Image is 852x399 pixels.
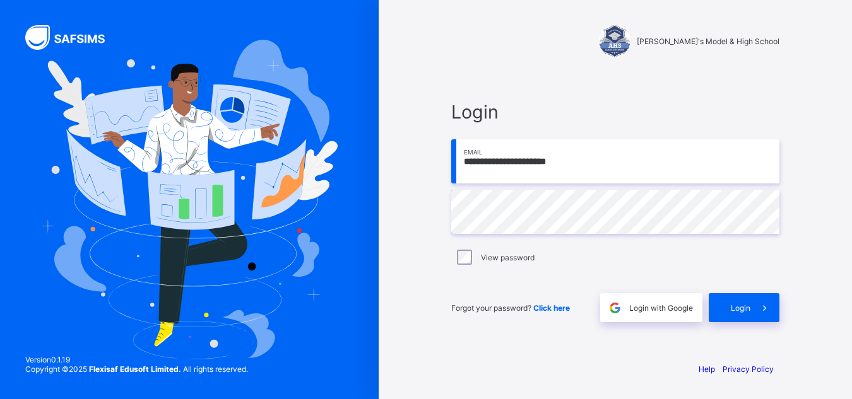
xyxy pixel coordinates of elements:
a: Privacy Policy [723,364,774,374]
span: Version 0.1.19 [25,355,248,364]
span: Copyright © 2025 All rights reserved. [25,364,248,374]
img: Hero Image [41,40,338,359]
span: Login with Google [629,303,693,313]
span: Forgot your password? [451,303,570,313]
span: Login [731,303,750,313]
a: Help [699,364,715,374]
img: SAFSIMS Logo [25,25,120,50]
strong: Flexisaf Edusoft Limited. [89,364,181,374]
a: Click here [533,303,570,313]
span: Login [451,101,779,123]
img: google.396cfc9801f0270233282035f929180a.svg [608,301,622,315]
label: View password [481,253,535,262]
span: [PERSON_NAME]'s Model & High School [637,37,779,46]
